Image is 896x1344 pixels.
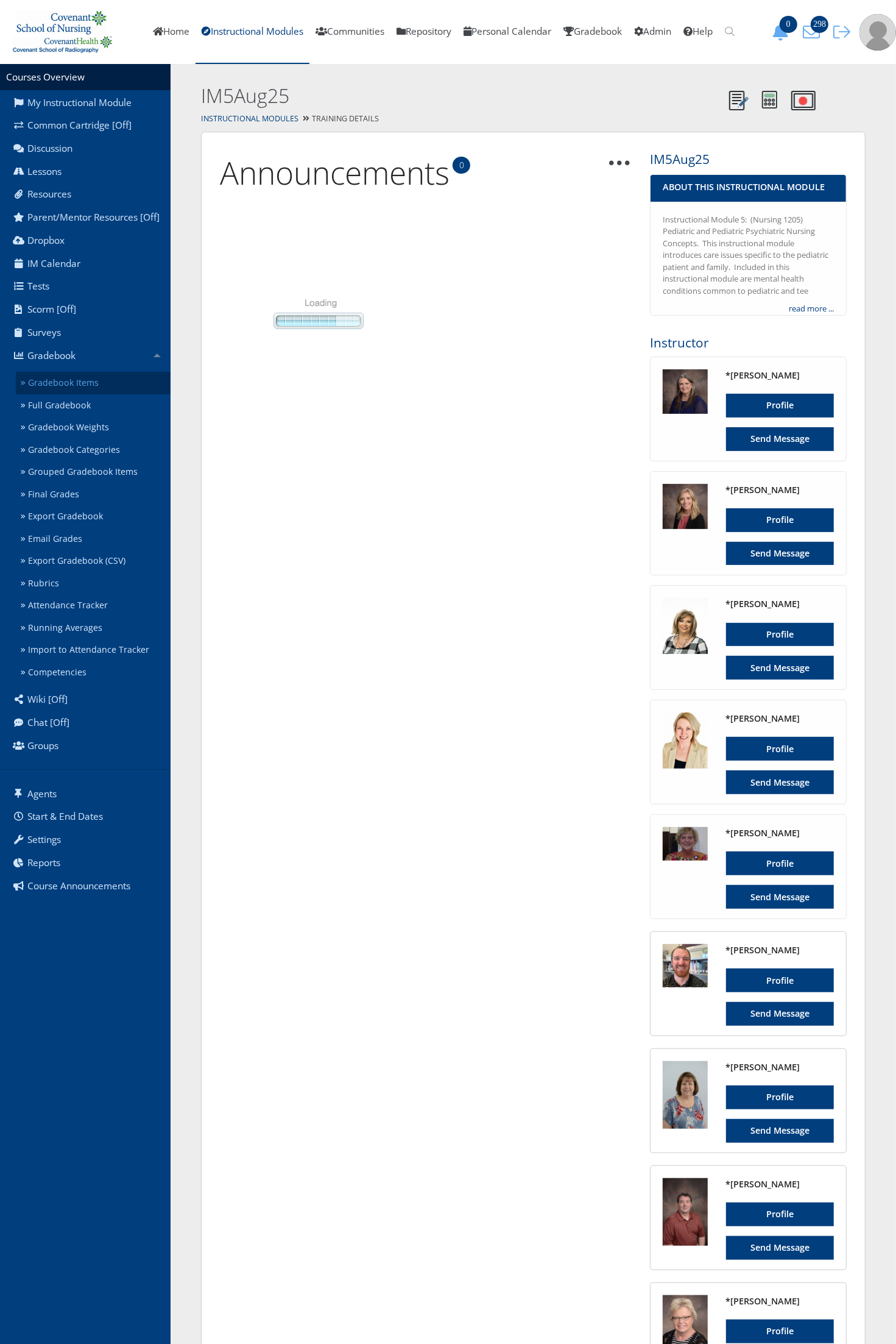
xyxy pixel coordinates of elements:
[726,598,834,610] h4: *[PERSON_NAME]
[650,151,847,168] h3: IM5Aug25
[16,372,171,394] a: Gradebook Items
[663,181,834,193] h4: About This Instructional Module
[799,25,829,38] a: 298
[726,770,834,794] a: Send Message
[726,508,834,532] a: Profile
[663,1178,708,1246] img: 2403_125_125.jpg
[663,214,834,297] div: Instructional Module 5: (Nursing 1205) Pediatric and Pediatric Psychiatric Nursing Concepts. This...
[726,1086,834,1109] a: Profile
[16,550,171,572] a: Export Gradebook (CSV)
[726,885,834,909] a: Send Message
[201,82,722,110] h2: IM5Aug25
[663,1061,708,1129] img: 528_125_125.jpg
[789,303,834,315] a: read more ...
[726,737,834,761] a: Profile
[791,91,816,110] img: Record Video Note
[811,16,828,33] span: 298
[171,110,896,128] div: Training Details
[663,598,708,654] img: 2686_125_125.jpg
[16,416,171,439] a: Gradebook Weights
[726,623,834,647] a: Profile
[726,1203,834,1226] a: Profile
[16,617,171,639] a: Running Averages
[726,656,834,680] a: Send Message
[726,394,834,418] a: Profile
[726,1178,834,1190] h4: *[PERSON_NAME]
[726,1119,834,1143] a: Send Message
[780,16,797,33] span: 0
[799,23,829,41] button: 298
[726,427,834,451] a: Send Message
[768,25,799,38] a: 0
[726,369,834,382] h4: *[PERSON_NAME]
[663,944,708,987] img: 2940_125_125.jpg
[453,157,470,174] span: 0
[16,528,171,550] a: Email Grades
[768,23,799,41] button: 0
[726,1320,834,1343] a: Profile
[726,1236,834,1260] a: Send Message
[726,1295,834,1307] h4: *[PERSON_NAME]
[16,661,171,684] a: Competencies
[16,394,171,417] a: Full Gradebook
[663,827,708,861] img: 525_125_125.jpg
[726,542,834,566] a: Send Message
[726,1061,834,1073] h4: *[PERSON_NAME]
[220,225,414,411] img: page_loader.gif
[201,113,298,124] a: Instructional Modules
[663,484,708,529] img: 2061_125_125.jpg
[16,639,171,661] a: Import to Attendance Tracker
[859,14,896,51] img: user-profile-default-picture.png
[6,71,85,84] a: Courses Overview
[726,1002,834,1026] a: Send Message
[726,969,834,992] a: Profile
[663,369,708,414] img: 2313_125_125.jpg
[16,572,171,595] a: Rubrics
[16,439,171,461] a: Gradebook Categories
[16,461,171,483] a: Grouped Gradebook Items
[726,713,834,725] h4: *[PERSON_NAME]
[726,852,834,875] a: Profile
[726,484,834,496] h4: *[PERSON_NAME]
[729,91,749,110] img: Notes
[16,483,171,506] a: Final Grades
[16,594,171,617] a: Attendance Tracker
[762,91,777,108] img: Calculator
[726,944,834,956] h4: *[PERSON_NAME]
[663,713,708,769] img: 2272_125_125.jpg
[650,334,847,352] h3: Instructor
[220,151,450,194] a: Announcements0
[726,827,834,839] h4: *[PERSON_NAME]
[16,505,171,528] a: Export Gradebook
